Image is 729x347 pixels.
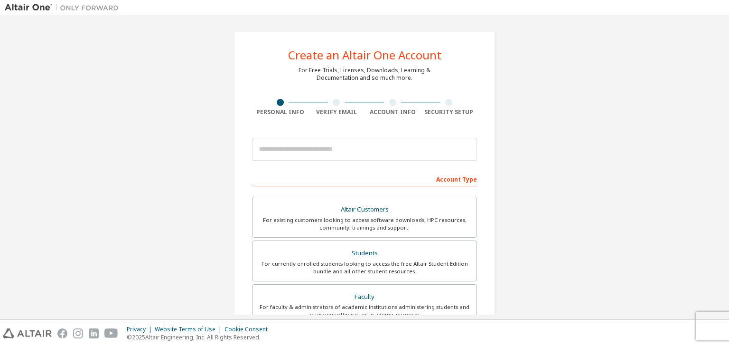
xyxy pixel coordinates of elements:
[224,326,273,333] div: Cookie Consent
[73,328,83,338] img: instagram.svg
[258,260,471,275] div: For currently enrolled students looking to access the free Altair Student Edition bundle and all ...
[155,326,224,333] div: Website Terms of Use
[258,216,471,231] div: For existing customers looking to access software downloads, HPC resources, community, trainings ...
[258,203,471,216] div: Altair Customers
[252,108,308,116] div: Personal Info
[258,303,471,318] div: For faculty & administrators of academic institutions administering students and accessing softwa...
[127,326,155,333] div: Privacy
[57,328,67,338] img: facebook.svg
[258,290,471,304] div: Faculty
[288,49,441,61] div: Create an Altair One Account
[252,171,477,186] div: Account Type
[3,328,52,338] img: altair_logo.svg
[127,333,273,341] p: © 2025 Altair Engineering, Inc. All Rights Reserved.
[5,3,123,12] img: Altair One
[104,328,118,338] img: youtube.svg
[421,108,477,116] div: Security Setup
[308,108,365,116] div: Verify Email
[364,108,421,116] div: Account Info
[299,67,430,82] div: For Free Trials, Licenses, Downloads, Learning & Documentation and so much more.
[89,328,99,338] img: linkedin.svg
[258,247,471,260] div: Students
